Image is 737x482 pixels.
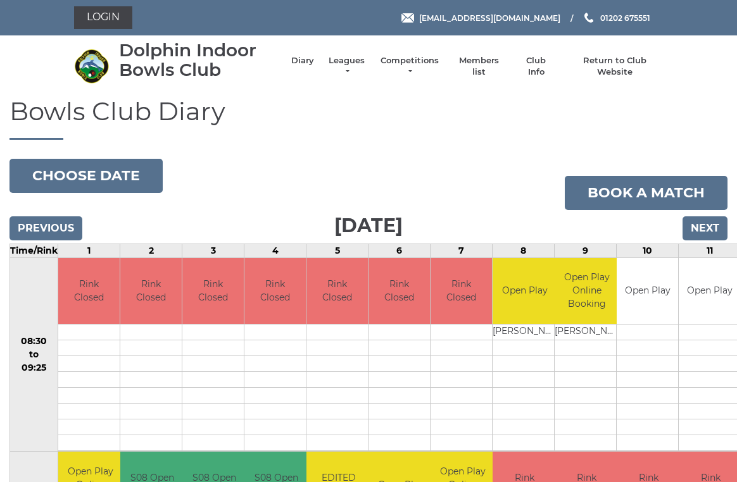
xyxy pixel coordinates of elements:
[683,216,728,240] input: Next
[600,13,650,22] span: 01202 675551
[306,244,368,257] td: 5
[182,244,244,257] td: 3
[306,258,368,324] td: Rink Closed
[555,244,617,257] td: 9
[401,13,414,23] img: Email
[9,97,728,140] h1: Bowls Club Diary
[565,176,728,210] a: Book a match
[583,12,650,24] a: Phone us 01202 675551
[291,55,314,66] a: Diary
[119,40,279,80] div: Dolphin Indoor Bowls Club
[401,12,560,24] a: Email [EMAIL_ADDRESS][DOMAIN_NAME]
[493,324,557,340] td: [PERSON_NAME]
[493,244,555,257] td: 8
[368,258,430,324] td: Rink Closed
[617,244,679,257] td: 10
[74,6,132,29] a: Login
[555,258,619,324] td: Open Play Online Booking
[58,244,120,257] td: 1
[431,258,492,324] td: Rink Closed
[10,244,58,257] td: Time/Rink
[10,257,58,452] td: 08:30 to 09:25
[584,13,593,23] img: Phone us
[120,244,182,257] td: 2
[244,244,306,257] td: 4
[9,216,82,240] input: Previous
[368,244,431,257] td: 6
[9,159,163,193] button: Choose date
[431,244,493,257] td: 7
[555,324,619,340] td: [PERSON_NAME]
[120,258,182,324] td: Rink Closed
[182,258,244,324] td: Rink Closed
[518,55,555,78] a: Club Info
[567,55,663,78] a: Return to Club Website
[74,49,109,83] img: Dolphin Indoor Bowls Club
[244,258,306,324] td: Rink Closed
[493,258,557,324] td: Open Play
[379,55,440,78] a: Competitions
[327,55,367,78] a: Leagues
[419,13,560,22] span: [EMAIL_ADDRESS][DOMAIN_NAME]
[452,55,505,78] a: Members list
[58,258,120,324] td: Rink Closed
[617,258,678,324] td: Open Play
